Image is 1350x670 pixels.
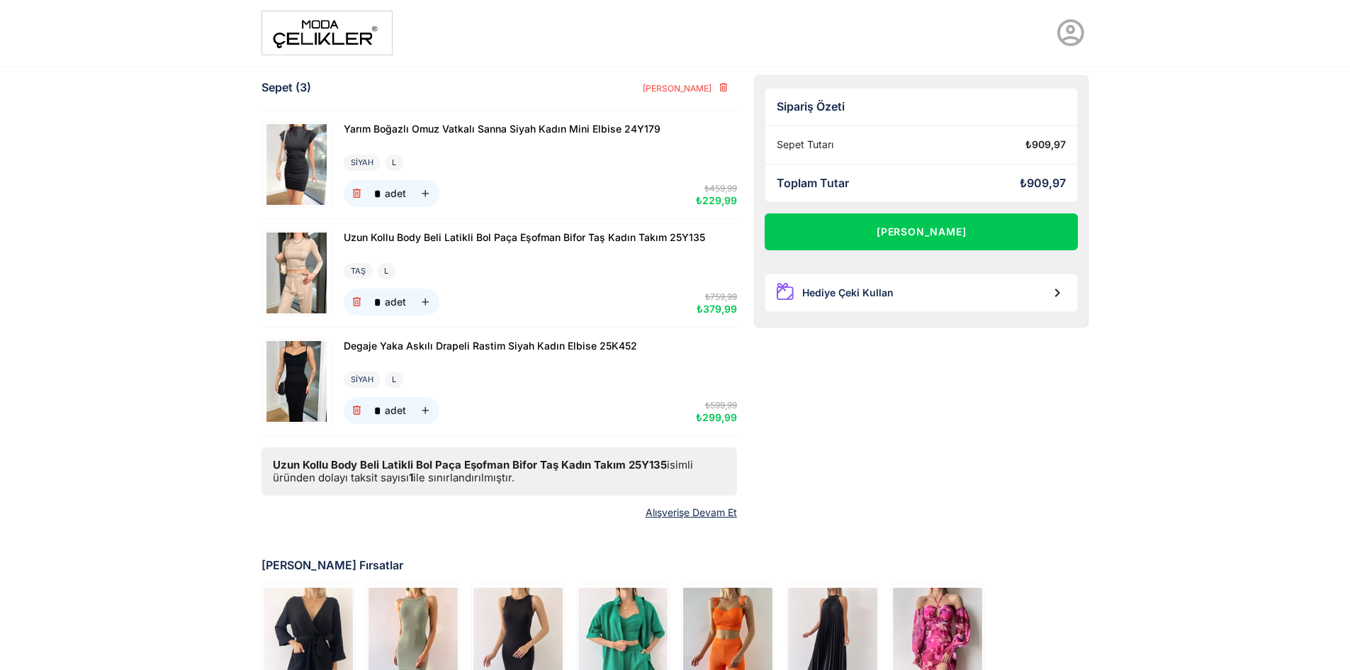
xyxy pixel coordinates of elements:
button: [PERSON_NAME] [765,213,1079,250]
div: TAŞ [344,263,373,279]
input: adet [371,180,385,207]
a: Uzun Kollu Body Beli Latikli Bol Paça Eşofman Bifor Taş Kadın Takım 25Y135 [344,230,705,246]
img: Yarım Boğazlı Omuz Vatkalı Sanna Siyah Kadın Mini Elbise 24Y179 [264,124,330,205]
div: SİYAH [344,155,381,171]
div: [PERSON_NAME] Fırsatlar [261,559,1089,572]
b: Uzun Kollu Body Beli Latikli Bol Paça Eşofman Bifor Taş Kadın Takım 25Y135 [273,458,667,471]
div: isimli üründen dolayı taksit sayısı ile sınırlandırılmıştır. [261,447,737,496]
div: ₺909,97 [1020,177,1066,190]
div: L [385,155,403,171]
span: ₺759,99 [705,291,737,302]
a: Degaje Yaka Askılı Drapeli Rastim Siyah Kadın Elbise 25K452 [344,339,637,354]
div: L [385,372,403,388]
span: Yarım Boğazlı Omuz Vatkalı Sanna Siyah Kadın Mini Elbise 24Y179 [344,123,660,135]
div: adet [385,189,406,199]
input: adet [371,289,385,316]
span: ₺299,99 [696,411,737,423]
span: ₺599,99 [705,400,737,411]
button: [PERSON_NAME] [631,75,736,101]
span: ₺379,99 [697,303,737,315]
div: adet [385,297,406,307]
div: Sepet (3) [261,81,311,94]
div: Toplam Tutar [777,177,849,190]
a: Yarım Boğazlı Omuz Vatkalı Sanna Siyah Kadın Mini Elbise 24Y179 [344,122,660,138]
span: ₺459,99 [704,183,737,194]
div: ₺909,97 [1025,139,1066,151]
img: moda%20-1.png [261,11,393,55]
div: Sepet Tutarı [777,139,833,151]
div: SİYAH [344,372,381,388]
a: Alışverişe Devam Et [646,507,737,519]
span: Uzun Kollu Body Beli Latikli Bol Paça Eşofman Bifor Taş Kadın Takım 25Y135 [344,231,705,243]
img: Degaje Yaka Askılı Drapeli Rastim Siyah Kadın Elbise 25K452 [264,341,330,422]
div: Hediye Çeki Kullan [802,287,894,299]
span: Degaje Yaka Askılı Drapeli Rastim Siyah Kadın Elbise 25K452 [344,340,637,352]
div: Sipariş Özeti [777,100,1067,113]
span: [PERSON_NAME] [642,83,711,94]
input: adet [371,397,385,424]
div: L [377,263,395,279]
div: adet [385,406,406,415]
b: 1 [409,471,413,484]
img: Uzun Kollu Body Beli Latikli Bol Paça Eşofman Bifor Taş Kadın Takım 25Y135 [264,233,330,313]
span: ₺229,99 [696,194,737,206]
